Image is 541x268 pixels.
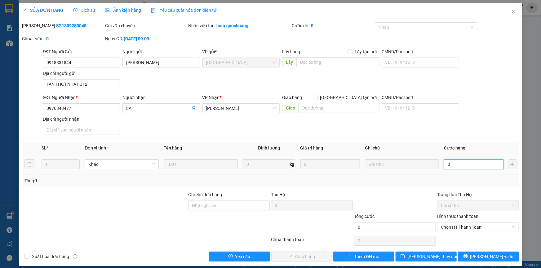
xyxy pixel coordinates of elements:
[43,125,120,135] input: Địa chỉ của người nhận
[22,8,63,13] span: SỬA ĐƠN HÀNG
[85,145,108,150] span: Đơn vị tính
[105,8,109,12] span: picture
[217,23,249,28] b: loan.quochoang
[271,252,332,262] button: checkGiao hàng
[470,253,514,260] span: [PERSON_NAME] và In
[122,48,200,55] div: Người gửi
[22,22,104,29] div: [PERSON_NAME]:
[164,159,238,169] input: VD: Bàn, Ghế
[282,49,300,54] span: Lấy hàng
[382,94,459,101] div: CMND/Passport
[3,3,90,15] li: [PERSON_NAME]
[505,3,522,20] button: Close
[73,8,78,12] span: clock-circle
[458,252,519,262] button: printer[PERSON_NAME] và In
[282,103,299,113] span: Giao
[300,145,323,150] span: Giá trị hàng
[444,145,465,150] span: Cước hàng
[22,8,26,12] span: edit
[105,8,141,13] span: Ảnh kiện hàng
[105,35,187,42] div: Ngày GD:
[56,23,86,28] b: SG1309250045
[43,70,120,77] div: Địa chỉ người gửi
[124,36,149,41] b: [DATE] 09:09
[354,214,375,219] span: Tổng cước
[46,36,49,41] b: 0
[282,57,296,67] span: Lấy
[43,26,82,47] li: VP [GEOGRAPHIC_DATA]
[43,116,120,123] div: Địa chỉ người nhận
[318,94,379,101] span: [GEOGRAPHIC_DATA] tận nơi
[333,252,394,262] button: plusThêm ĐH mới
[188,201,270,210] input: Ghi chú đơn hàng
[206,58,276,67] span: Sài Gòn
[282,95,302,100] span: Giao hàng
[347,254,352,259] span: plus
[289,159,295,169] span: kg
[88,160,155,169] span: Khác
[73,254,77,259] span: info-circle
[271,192,285,197] span: Thu Hộ
[29,253,72,260] span: Xuất hóa đơn hàng
[292,22,374,29] div: Cước rồi :
[299,103,379,113] input: Dọc đường
[365,159,439,169] input: Ghi Chú
[396,252,457,262] button: save[PERSON_NAME] thay đổi
[188,192,222,197] label: Ghi chú đơn hàng
[271,236,354,247] div: Chưa thanh toán
[202,48,280,55] div: VP gửi
[3,34,7,39] span: environment
[122,94,200,101] div: Người nhận
[202,95,220,100] span: VP Nhận
[441,201,515,210] span: Chưa thu
[43,79,120,89] input: Địa chỉ của người gửi
[151,8,216,13] span: Yêu cầu xuất hóa đơn điện tử
[362,142,441,154] th: Ghi chú
[22,35,104,42] div: Chưa cước :
[509,159,517,169] button: plus
[73,8,95,13] span: Lịch sử
[300,159,360,169] input: 0
[235,253,251,260] span: Yêu cầu
[228,254,233,259] span: exclamation-circle
[296,57,379,67] input: Dọc đường
[382,48,459,55] div: CMND/Passport
[311,23,313,28] b: 0
[105,22,187,29] div: Gói vận chuyển:
[43,48,120,55] div: SĐT Người Gửi
[188,22,291,29] div: Nhân viên tạo:
[401,254,405,259] span: save
[209,252,270,262] button: exclamation-circleYêu cầu
[151,8,156,13] img: icon
[437,214,478,219] label: Hình thức thanh toán
[191,106,196,111] span: user-add
[353,48,379,55] span: Lấy tận nơi
[43,94,120,101] div: SĐT Người Nhận
[258,145,280,150] span: Định lượng
[463,254,468,259] span: printer
[3,3,25,25] img: logo.jpg
[164,145,182,150] span: Tên hàng
[206,104,276,113] span: Cao Lãnh
[437,191,519,198] div: Trạng thái Thu Hộ
[511,9,516,14] span: close
[441,223,515,232] span: Chọn HT Thanh Toán
[407,253,457,260] span: [PERSON_NAME] thay đổi
[42,145,47,150] span: SL
[3,26,43,33] li: VP [PERSON_NAME]
[24,177,209,184] div: Tổng: 1
[354,253,380,260] span: Thêm ĐH mới
[24,159,34,169] button: delete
